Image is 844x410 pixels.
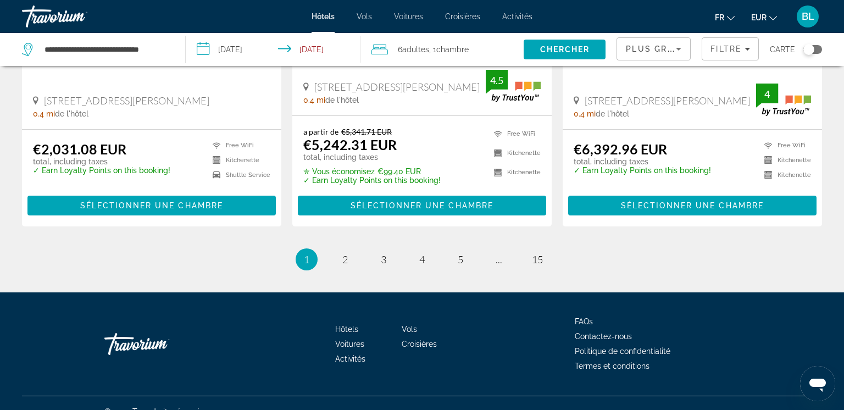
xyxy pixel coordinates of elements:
[575,332,632,341] a: Contactez-nous
[486,74,508,87] div: 4.5
[303,167,441,176] p: €99.40 EUR
[532,253,543,265] span: 15
[496,253,502,265] span: ...
[22,2,132,31] a: Travorium
[312,12,335,21] a: Hôtels
[303,153,441,162] p: total, including taxes
[207,141,270,150] li: Free WiFi
[596,109,629,118] span: de l'hôtel
[303,96,325,104] span: 0.4 mi
[626,42,681,56] mat-select: Sort by
[715,9,735,25] button: Change language
[298,198,546,210] a: Sélectionner une chambre
[575,362,649,370] a: Termes et conditions
[429,42,469,57] span: , 1
[335,325,358,334] a: Hôtels
[524,40,606,59] button: Search
[80,201,223,210] span: Sélectionner une chambre
[398,42,429,57] span: 6
[335,354,365,363] a: Activités
[33,141,126,157] ins: €2,031.08 EUR
[488,165,541,179] li: Kitchenette
[436,45,469,54] span: Chambre
[793,5,822,28] button: User Menu
[22,248,822,270] nav: Pagination
[342,253,348,265] span: 2
[800,366,835,401] iframe: Bouton de lancement de la fenêtre de messagerie
[759,156,811,165] li: Kitchenette
[304,253,309,265] span: 1
[104,328,214,361] a: Go Home
[33,157,170,166] p: total, including taxes
[756,84,811,116] img: TrustYou guest rating badge
[381,253,386,265] span: 3
[402,45,429,54] span: Adultes
[335,340,364,348] a: Voitures
[626,45,757,53] span: Plus grandes économies
[759,141,811,150] li: Free WiFi
[43,41,169,58] input: Search hotel destination
[207,156,270,165] li: Kitchenette
[488,127,541,141] li: Free WiFi
[574,141,667,157] ins: €6,392.96 EUR
[27,198,276,210] a: Sélectionner une chambre
[33,166,170,175] p: ✓ Earn Loyalty Points on this booking!
[314,81,480,93] span: [STREET_ADDRESS][PERSON_NAME]
[419,253,425,265] span: 4
[802,11,814,22] span: BL
[488,146,541,160] li: Kitchenette
[55,109,88,118] span: de l'hôtel
[357,12,372,21] a: Vols
[710,45,742,53] span: Filtre
[33,109,55,118] span: 0.4 mi
[574,166,711,175] p: ✓ Earn Loyalty Points on this booking!
[394,12,423,21] a: Voitures
[574,157,711,166] p: total, including taxes
[585,95,750,107] span: [STREET_ADDRESS][PERSON_NAME]
[795,45,822,54] button: Toggle map
[325,96,359,104] span: de l'hôtel
[402,325,417,334] a: Vols
[303,127,338,136] span: a partir de
[445,12,480,21] a: Croisières
[303,176,441,185] p: ✓ Earn Loyalty Points on this booking!
[756,87,778,101] div: 4
[341,127,392,136] del: €5,341.71 EUR
[770,42,795,57] span: Carte
[502,12,532,21] a: Activités
[27,196,276,215] button: Sélectionner une chambre
[575,347,670,356] a: Politique de confidentialité
[621,201,764,210] span: Sélectionner une chambre
[568,198,817,210] a: Sélectionner une chambre
[298,196,546,215] button: Sélectionner une chambre
[303,136,397,153] ins: €5,242.31 EUR
[44,95,209,107] span: [STREET_ADDRESS][PERSON_NAME]
[402,340,437,348] a: Croisières
[759,170,811,180] li: Kitchenette
[715,13,724,22] span: fr
[360,33,524,66] button: Travelers: 6 adults, 0 children
[186,33,360,66] button: Select check in and out date
[574,109,596,118] span: 0.4 mi
[751,9,777,25] button: Change currency
[303,167,375,176] span: ✮ Vous économisez
[568,196,817,215] button: Sélectionner une chambre
[702,37,759,60] button: Filters
[540,45,590,54] span: Chercher
[486,70,541,102] img: TrustYou guest rating badge
[575,317,593,326] a: FAQs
